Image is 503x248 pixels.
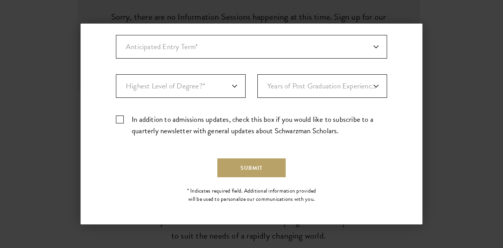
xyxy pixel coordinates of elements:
[116,114,387,136] label: In addition to admissions updates, check this box if you would like to subscribe to a quarterly n...
[116,74,246,98] div: Highest Level of Degree?*
[184,187,319,203] div: * Indicates required field. Additional information provided will be used to personalize our commu...
[217,158,286,177] button: Submit
[257,74,387,98] div: Years of Post Graduation Experience?*
[116,35,387,59] div: Anticipated Entry Term*
[116,114,387,136] div: Check this box to receive a quarterly newsletter with general updates about Schwarzman Scholars.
